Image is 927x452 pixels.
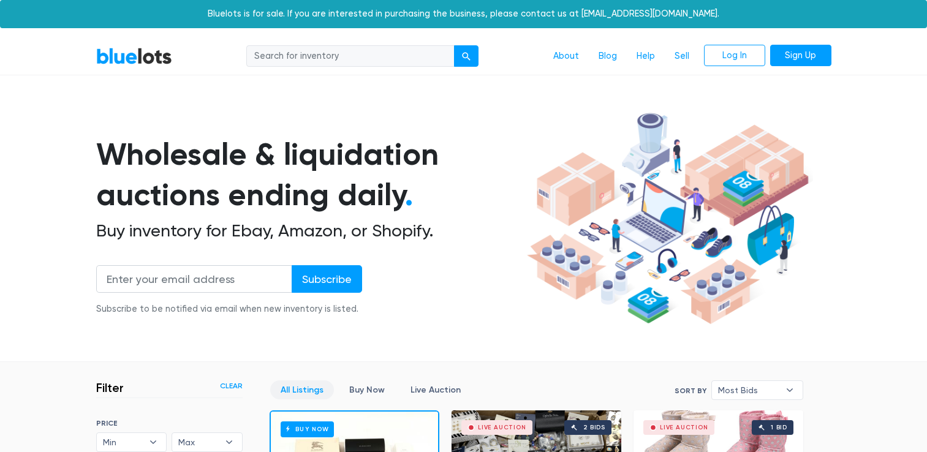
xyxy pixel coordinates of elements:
img: hero-ee84e7d0318cb26816c560f6b4441b76977f77a177738b4e94f68c95b2b83dbb.png [523,107,813,330]
div: 2 bids [583,424,605,431]
span: Max [178,433,219,451]
a: Sign Up [770,45,831,67]
h6: PRICE [96,419,243,428]
span: . [405,176,413,213]
a: Log In [704,45,765,67]
a: BlueLots [96,47,172,65]
label: Sort By [675,385,706,396]
a: Help [627,45,665,68]
h1: Wholesale & liquidation auctions ending daily [96,134,523,216]
div: Live Auction [478,424,526,431]
div: Subscribe to be notified via email when new inventory is listed. [96,303,362,316]
input: Subscribe [292,265,362,293]
div: 1 bid [771,424,787,431]
a: Sell [665,45,699,68]
h6: Buy Now [281,421,334,437]
a: About [543,45,589,68]
a: Buy Now [339,380,395,399]
a: Blog [589,45,627,68]
a: All Listings [270,380,334,399]
input: Search for inventory [246,45,455,67]
div: Live Auction [660,424,708,431]
b: ▾ [216,433,242,451]
a: Clear [220,380,243,391]
h2: Buy inventory for Ebay, Amazon, or Shopify. [96,220,523,241]
a: Live Auction [400,380,471,399]
b: ▾ [777,381,803,399]
input: Enter your email address [96,265,292,293]
span: Min [103,433,143,451]
span: Most Bids [718,381,779,399]
h3: Filter [96,380,124,395]
b: ▾ [140,433,166,451]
